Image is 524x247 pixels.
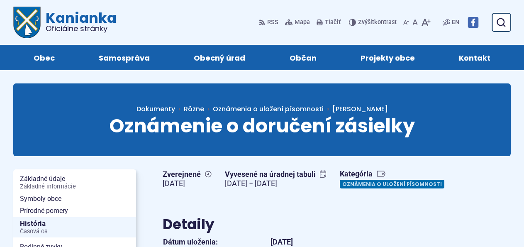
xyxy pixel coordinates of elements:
span: Tlačiť [325,19,341,26]
span: Symboly obce [20,193,129,205]
button: Nastaviť pôvodnú veľkosť písma [411,14,419,31]
a: Základné údajeZákladné informácie [13,173,136,192]
span: [PERSON_NAME] [332,104,388,114]
span: Mapa [295,17,310,27]
a: Dokumenty [136,104,184,114]
span: Časová os [20,228,129,235]
span: Obecný úrad [194,45,245,70]
button: Zvýšiťkontrast [349,14,398,31]
figcaption: [DATE] − [DATE] [225,179,327,188]
h2: Detaily [163,217,457,232]
strong: [DATE] [271,237,293,246]
span: Projekty obce [361,45,415,70]
a: Logo Kanianka, prejsť na domovskú stránku. [13,7,117,38]
a: [PERSON_NAME] [324,104,388,114]
a: Prírodné pomery [13,205,136,217]
span: Obec [34,45,55,70]
span: Zverejnené [163,170,212,179]
a: Symboly obce [13,193,136,205]
span: Oznámenie o doručení zásielky [109,112,415,139]
a: Projekty obce [347,45,429,70]
button: Tlačiť [315,14,342,31]
img: Prejsť na Facebook stránku [468,17,478,28]
span: Základné údaje [20,173,129,192]
button: Zväčšiť veľkosť písma [419,14,432,31]
a: Občan [276,45,330,70]
a: Oznámenia o uložení písomnosti [213,104,324,114]
a: Obec [20,45,68,70]
a: Obecný úrad [180,45,259,70]
a: Samospráva [85,45,163,70]
span: Dokumenty [136,104,175,114]
span: Samospráva [99,45,150,70]
a: HistóriaČasová os [13,217,136,237]
img: Prejsť na domovskú stránku [13,7,41,38]
span: Oficiálne stránky [46,25,117,32]
span: EN [452,17,459,27]
span: Kanianka [41,11,117,32]
span: Kategória [340,169,448,179]
figcaption: [DATE] [163,179,212,188]
span: Prírodné pomery [20,205,129,217]
span: História [20,217,129,237]
span: Vyvesené na úradnej tabuli [225,170,327,179]
a: Rôzne [184,104,213,114]
button: Zmenšiť veľkosť písma [402,14,411,31]
a: RSS [259,14,280,31]
span: Kontakt [459,45,490,70]
span: Rôzne [184,104,204,114]
a: Kontakt [445,45,504,70]
span: RSS [267,17,278,27]
span: Zvýšiť [358,19,374,26]
span: Základné informácie [20,183,129,190]
span: kontrast [358,19,397,26]
a: EN [450,17,461,27]
a: Oznámenia o uložení písomnosti [340,180,444,188]
span: Občan [290,45,317,70]
a: Mapa [283,14,312,31]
